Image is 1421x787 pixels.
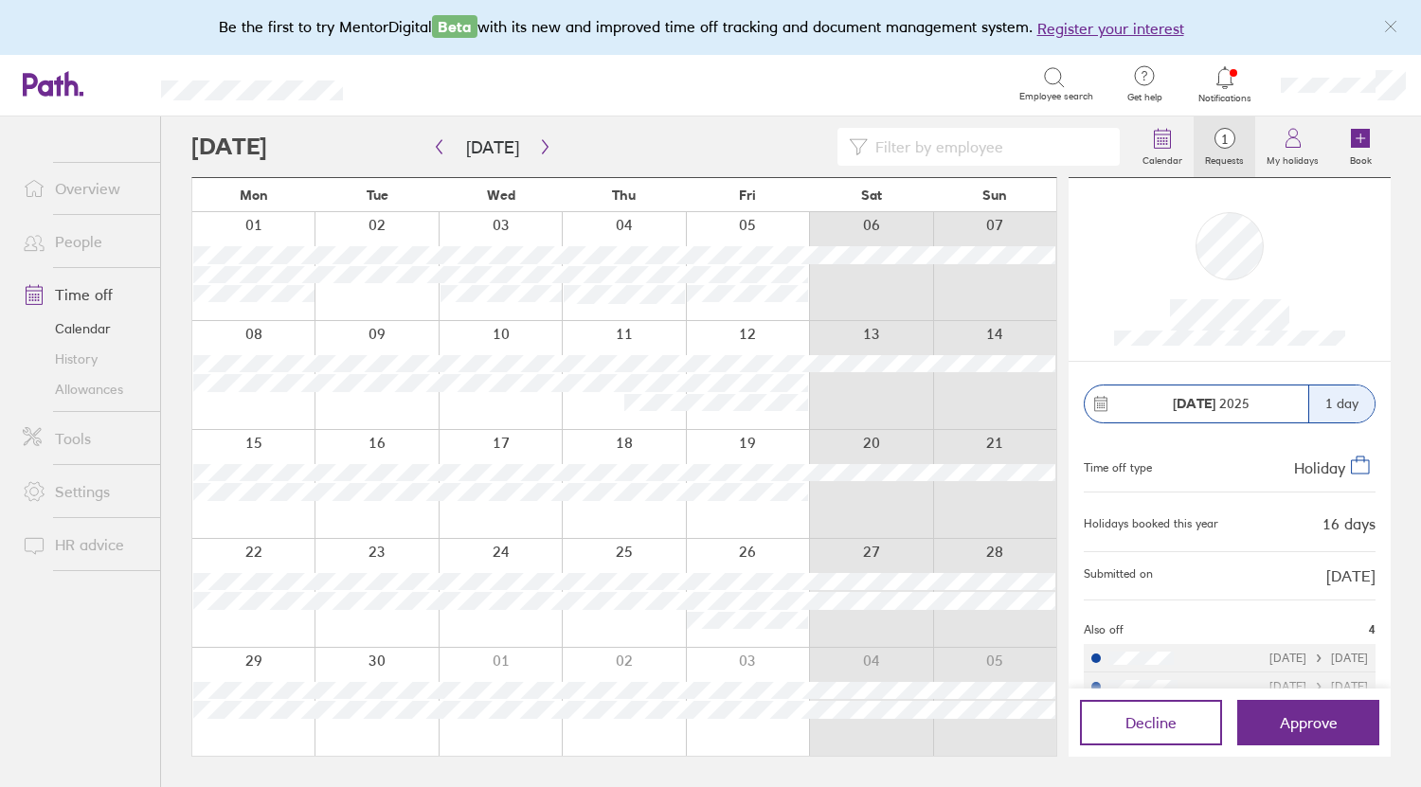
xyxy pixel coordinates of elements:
[1131,150,1194,167] label: Calendar
[8,374,160,404] a: Allowances
[1173,396,1250,411] span: 2025
[8,170,160,207] a: Overview
[1339,150,1383,167] label: Book
[8,313,160,344] a: Calendar
[1084,567,1153,584] span: Submitted on
[394,75,442,92] div: Search
[219,15,1203,40] div: Be the first to try MentorDigital with its new and improved time off tracking and document manage...
[1308,385,1375,422] div: 1 day
[1326,567,1376,584] span: [DATE]
[1019,91,1093,102] span: Employee search
[432,15,477,38] span: Beta
[1084,623,1124,636] span: Also off
[8,344,160,374] a: History
[1255,116,1330,177] a: My holidays
[8,276,160,313] a: Time off
[1195,93,1256,104] span: Notifications
[8,526,160,563] a: HR advice
[868,129,1108,165] input: Filter by employee
[1131,116,1194,177] a: Calendar
[1194,116,1255,177] a: 1Requests
[1195,64,1256,104] a: Notifications
[1084,454,1152,476] div: Time off type
[1330,116,1391,177] a: Book
[1084,517,1218,530] div: Holidays booked this year
[367,188,388,203] span: Tue
[8,420,160,457] a: Tools
[487,188,515,203] span: Wed
[1269,680,1368,693] div: [DATE] [DATE]
[1255,150,1330,167] label: My holidays
[1269,652,1368,665] div: [DATE] [DATE]
[1194,150,1255,167] label: Requests
[739,188,756,203] span: Fri
[1194,132,1255,147] span: 1
[1280,714,1338,731] span: Approve
[861,188,882,203] span: Sat
[1114,92,1176,103] span: Get help
[451,132,534,163] button: [DATE]
[1294,457,1345,476] span: Holiday
[240,188,268,203] span: Mon
[1173,395,1215,412] strong: [DATE]
[1125,714,1177,731] span: Decline
[1237,700,1379,745] button: Approve
[1080,700,1222,745] button: Decline
[1037,17,1184,40] button: Register your interest
[1322,515,1376,532] div: 16 days
[8,473,160,510] a: Settings
[612,188,636,203] span: Thu
[1369,623,1376,636] span: 4
[8,223,160,260] a: People
[982,188,1007,203] span: Sun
